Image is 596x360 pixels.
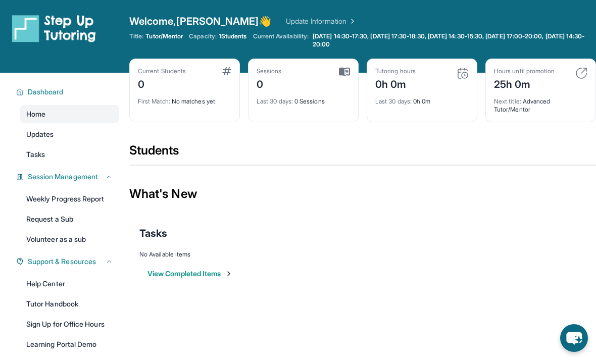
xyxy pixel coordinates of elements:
span: 1 Students [219,32,247,40]
a: Tasks [20,145,119,164]
a: Help Center [20,275,119,293]
a: Sign Up for Office Hours [20,315,119,333]
div: Current Students [138,67,186,75]
a: Update Information [286,16,357,26]
span: Last 30 days : [257,97,293,105]
a: Weekly Progress Report [20,190,119,208]
div: Sessions [257,67,282,75]
img: card [339,67,350,76]
a: Tutor Handbook [20,295,119,313]
button: Dashboard [24,87,113,97]
span: Tasks [26,149,45,160]
div: 0h 0m [375,75,416,91]
a: Volunteer as a sub [20,230,119,248]
div: 0 [138,75,186,91]
span: Tasks [139,226,167,240]
a: Request a Sub [20,210,119,228]
div: Advanced Tutor/Mentor [494,91,587,114]
span: Last 30 days : [375,97,412,105]
div: 0 [257,75,282,91]
div: 0 Sessions [257,91,350,106]
div: Students [129,142,596,165]
a: Learning Portal Demo [20,335,119,353]
span: First Match : [138,97,170,105]
img: Chevron Right [346,16,357,26]
span: Tutor/Mentor [145,32,183,40]
div: Hours until promotion [494,67,555,75]
button: Session Management [24,172,113,182]
span: Welcome, [PERSON_NAME] 👋 [129,14,272,28]
div: What's New [129,172,596,216]
img: card [222,67,231,75]
img: logo [12,14,96,42]
span: Next title : [494,97,521,105]
div: No Available Items [139,250,586,259]
a: [DATE] 14:30-17:30, [DATE] 17:30-18:30, [DATE] 14:30-15:30, [DATE] 17:00-20:00, [DATE] 14:30-20:00 [311,32,596,48]
span: Session Management [28,172,98,182]
span: Capacity: [189,32,217,40]
img: card [575,67,587,79]
div: Tutoring hours [375,67,416,75]
span: Updates [26,129,54,139]
a: Updates [20,125,119,143]
div: No matches yet [138,91,231,106]
span: Title: [129,32,143,40]
button: Support & Resources [24,256,113,267]
span: Dashboard [28,87,64,97]
div: 25h 0m [494,75,555,91]
span: [DATE] 14:30-17:30, [DATE] 17:30-18:30, [DATE] 14:30-15:30, [DATE] 17:00-20:00, [DATE] 14:30-20:00 [313,32,594,48]
div: 0h 0m [375,91,469,106]
button: View Completed Items [147,269,233,279]
span: Current Availability: [253,32,309,48]
span: Home [26,109,45,119]
span: Support & Resources [28,256,96,267]
a: Home [20,105,119,123]
button: chat-button [560,324,588,352]
img: card [457,67,469,79]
